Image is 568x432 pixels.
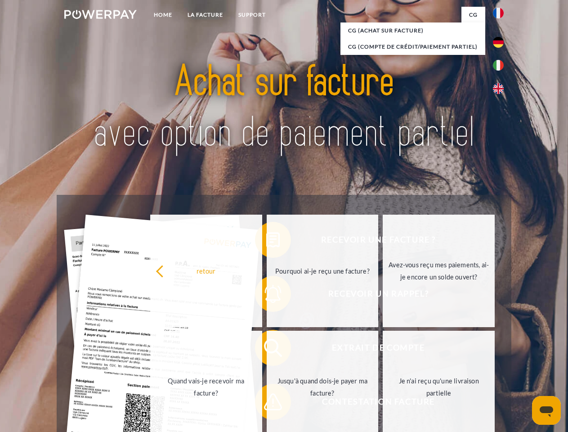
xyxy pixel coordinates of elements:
[493,8,504,18] img: fr
[388,259,489,283] div: Avez-vous reçu mes paiements, ai-je encore un solde ouvert?
[156,375,257,399] div: Quand vais-je recevoir ma facture?
[272,375,373,399] div: Jusqu'à quand dois-je payer ma facture?
[86,43,482,172] img: title-powerpay_fr.svg
[388,375,489,399] div: Je n'ai reçu qu'une livraison partielle
[383,215,495,327] a: Avez-vous reçu mes paiements, ai-je encore un solde ouvert?
[493,60,504,71] img: it
[64,10,137,19] img: logo-powerpay-white.svg
[532,396,561,425] iframe: Bouton de lancement de la fenêtre de messagerie
[156,265,257,277] div: retour
[461,7,485,23] a: CG
[493,37,504,48] img: de
[180,7,231,23] a: LA FACTURE
[272,265,373,277] div: Pourquoi ai-je reçu une facture?
[493,83,504,94] img: en
[146,7,180,23] a: Home
[340,22,485,39] a: CG (achat sur facture)
[231,7,273,23] a: Support
[340,39,485,55] a: CG (Compte de crédit/paiement partiel)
